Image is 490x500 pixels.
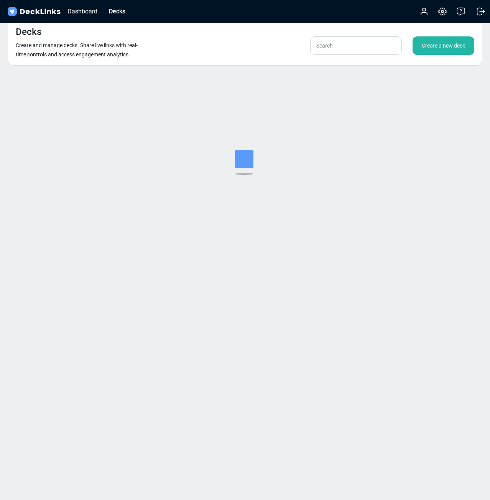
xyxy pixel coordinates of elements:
div: Decks [105,7,129,16]
h4: Decks [16,26,41,38]
small: Create and manage decks. Share live links with real-time controls and access engagement analytics. [16,42,138,58]
input: Search [310,36,402,55]
div: Create a new deck [413,36,474,55]
img: DeckLinks [6,6,62,17]
div: Dashboard [64,7,101,16]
